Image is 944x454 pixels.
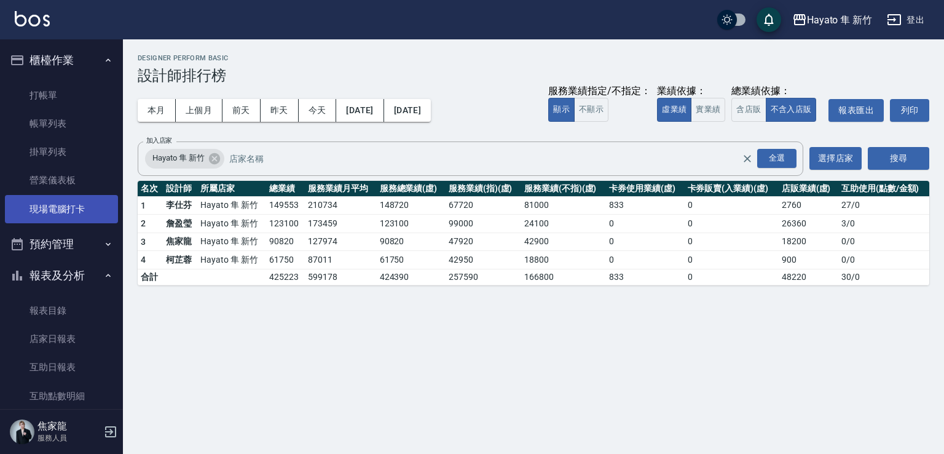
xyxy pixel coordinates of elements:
th: 店販業績(虛) [779,181,838,197]
div: 全選 [757,149,796,168]
td: 0 [685,251,779,269]
button: 報表匯出 [828,99,884,122]
td: 48220 [779,269,838,285]
button: 不含入店販 [766,98,817,122]
button: [DATE] [384,99,431,122]
a: 現場電腦打卡 [5,195,118,223]
td: 67720 [446,196,521,215]
img: Logo [15,11,50,26]
th: 設計師 [163,181,197,197]
span: 2 [141,218,146,228]
td: 149553 [266,196,305,215]
td: 0 [685,196,779,215]
td: 166800 [521,269,606,285]
td: 87011 [305,251,377,269]
h2: Designer Perform Basic [138,54,929,62]
a: 店家日報表 [5,325,118,353]
div: Hayato 隼 新竹 [145,149,224,169]
button: 搜尋 [868,147,929,170]
td: 833 [606,196,684,215]
td: Hayato 隼 新竹 [197,233,266,251]
th: 卡券使用業績(虛) [606,181,684,197]
td: 30 / 0 [838,269,929,285]
button: Hayato 隼 新竹 [787,7,877,33]
td: 42900 [521,233,606,251]
label: 加入店家 [146,136,172,145]
div: 業績依據： [657,85,725,98]
td: 0 [606,233,684,251]
td: 424390 [377,269,446,285]
td: 900 [779,251,838,269]
td: 81000 [521,196,606,215]
td: 24100 [521,215,606,233]
td: 425223 [266,269,305,285]
h5: 焦家龍 [37,420,100,432]
td: 599178 [305,269,377,285]
td: 210734 [305,196,377,215]
span: 4 [141,255,146,265]
a: 互助點數明細 [5,382,118,410]
td: 173459 [305,215,377,233]
a: 帳單列表 [5,110,118,138]
td: 0 [685,269,779,285]
button: 不顯示 [574,98,608,122]
td: Hayato 隼 新竹 [197,251,266,269]
th: 服務業績(指)(虛) [446,181,521,197]
div: Hayato 隼 新竹 [807,12,872,28]
td: 李仕芬 [163,196,197,215]
td: 127974 [305,233,377,251]
button: 顯示 [548,98,575,122]
td: 90820 [266,233,305,251]
td: 99000 [446,215,521,233]
td: 18200 [779,233,838,251]
a: 打帳單 [5,81,118,110]
input: 店家名稱 [226,148,763,169]
button: [DATE] [336,99,383,122]
button: 上個月 [176,99,222,122]
td: 833 [606,269,684,285]
button: Open [755,146,799,170]
h3: 設計師排行榜 [138,67,929,84]
td: 2760 [779,196,838,215]
button: 報表及分析 [5,260,118,292]
td: 18800 [521,251,606,269]
p: 服務人員 [37,432,100,444]
td: 0 [606,251,684,269]
td: 148720 [377,196,446,215]
span: 3 [141,237,146,247]
button: 虛業績 [657,98,691,122]
td: 合計 [138,269,163,285]
button: 前天 [222,99,261,122]
th: 服務業績(不指)(虛) [521,181,606,197]
button: 昨天 [261,99,299,122]
th: 所屬店家 [197,181,266,197]
button: 實業績 [691,98,725,122]
button: 選擇店家 [809,147,862,170]
button: 含店販 [731,98,766,122]
td: 47920 [446,233,521,251]
th: 總業績 [266,181,305,197]
td: 0 / 0 [838,251,929,269]
div: 服務業績指定/不指定： [548,85,651,98]
td: Hayato 隼 新竹 [197,215,266,233]
button: 櫃檯作業 [5,44,118,76]
a: 營業儀表板 [5,166,118,194]
span: Hayato 隼 新竹 [145,152,211,164]
td: 0 [606,215,684,233]
td: 0 [685,233,779,251]
button: 列印 [890,99,929,122]
button: 本月 [138,99,176,122]
td: 42950 [446,251,521,269]
td: 123100 [266,215,305,233]
td: 61750 [377,251,446,269]
td: 詹盈瑩 [163,215,197,233]
td: 123100 [377,215,446,233]
img: Person [10,420,34,444]
div: 總業績依據： [731,85,822,98]
td: 27 / 0 [838,196,929,215]
th: 卡券販賣(入業績)(虛) [685,181,779,197]
span: 1 [141,201,146,210]
th: 互助使用(點數/金額) [838,181,929,197]
th: 名次 [138,181,163,197]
